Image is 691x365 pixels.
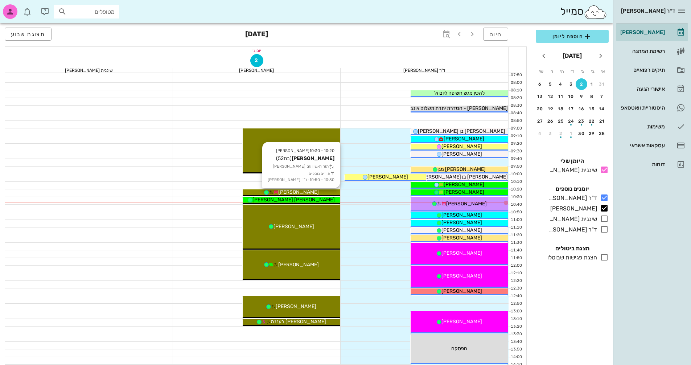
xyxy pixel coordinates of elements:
div: 09:10 [509,133,523,139]
button: הוספה ליומן [536,30,609,43]
span: [PERSON_NAME] [278,189,319,195]
div: 10:20 [509,186,523,193]
span: הפסקה [451,345,467,352]
div: 09:50 [509,164,523,170]
div: [PERSON_NAME] [173,68,341,73]
div: 12:40 [509,293,523,299]
button: 23 [576,115,587,127]
span: [PERSON_NAME] [441,250,482,256]
div: 30 [576,131,587,136]
div: 11:40 [509,247,523,254]
button: 12 [545,91,556,102]
div: 11:20 [509,232,523,238]
span: תג [21,6,26,10]
span: [PERSON_NAME] [441,288,482,294]
span: [PERSON_NAME] [441,227,482,233]
div: 9 [576,94,587,99]
h3: [DATE] [245,28,268,42]
a: היסטוריית וואטסאפ [616,99,688,116]
button: 2 [250,54,263,67]
div: 26 [545,119,556,124]
button: 14 [596,103,608,115]
div: שיננית [PERSON_NAME] [546,166,597,175]
div: שיננית [PERSON_NAME] [5,68,173,73]
div: 09:00 [509,126,523,132]
div: 17 [565,106,577,111]
div: 12:00 [509,263,523,269]
div: 13:50 [509,346,523,353]
div: 13 [534,94,546,99]
button: חודש הבא [537,49,550,62]
div: 8 [586,94,598,99]
span: ד״ר [PERSON_NAME] [621,8,675,14]
div: 5 [545,82,556,87]
div: 11:10 [509,225,523,231]
div: 12:20 [509,278,523,284]
button: 7 [596,91,608,102]
div: 09:40 [509,156,523,162]
button: 24 [565,115,577,127]
th: ה׳ [557,65,567,78]
button: תצוגת שבוע [5,28,52,41]
img: SmileCloud logo [584,5,607,19]
div: תיקים רפואיים [619,67,665,73]
span: [PERSON_NAME] [441,220,482,226]
span: [PERSON_NAME] [441,212,482,218]
span: [PERSON_NAME] - הסדרת יתרת תשלום אינב [410,105,508,111]
a: אישורי הגעה [616,80,688,98]
div: 4 [534,131,546,136]
div: 11 [555,94,567,99]
div: 1 [565,131,577,136]
div: 15 [586,106,598,111]
div: שיננית [PERSON_NAME] [546,215,597,223]
span: [PERSON_NAME] [441,319,482,325]
button: [DATE] [560,49,585,63]
div: 12 [545,94,556,99]
div: 14 [596,106,608,111]
span: [PERSON_NAME] בן [PERSON_NAME] [418,128,505,134]
div: 2 [576,82,587,87]
th: ג׳ [578,65,587,78]
h4: הצגת ביטולים [536,244,609,253]
div: יום ג׳ [5,47,508,54]
div: 24 [565,119,577,124]
button: 2 [555,128,567,139]
button: 5 [545,78,556,90]
div: 08:20 [509,95,523,101]
button: 3 [545,128,556,139]
button: 27 [534,115,546,127]
button: 9 [576,91,587,102]
button: 13 [534,91,546,102]
span: [PERSON_NAME] [367,174,408,180]
button: 21 [596,115,608,127]
button: 11 [555,91,567,102]
div: 11:00 [509,217,523,223]
div: 13:40 [509,339,523,345]
span: להכין מגש חשיפה ליום א' [434,90,485,96]
div: אישורי הגעה [619,86,665,92]
div: 13:20 [509,324,523,330]
button: 20 [534,103,546,115]
button: 16 [576,103,587,115]
div: 21 [596,119,608,124]
div: ד"ר [PERSON_NAME] [341,68,508,73]
h4: היומן שלי [536,157,609,165]
th: ש׳ [536,65,546,78]
div: 11:50 [509,255,523,261]
button: 1 [565,128,577,139]
div: 19 [545,106,556,111]
div: 20 [534,106,546,111]
div: סמייל [560,4,607,20]
div: 12:50 [509,301,523,307]
div: רשימת המתנה [619,48,665,54]
div: עסקאות אשראי [619,143,665,148]
span: היום [489,31,502,38]
span: [PERSON_NAME] מגן [437,166,486,172]
div: 12:30 [509,286,523,292]
a: משימות [616,118,688,135]
div: 29 [586,131,598,136]
button: 1 [586,78,598,90]
span: [PERSON_NAME] [444,189,484,195]
div: 10:30 [509,194,523,200]
div: 1 [586,82,598,87]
